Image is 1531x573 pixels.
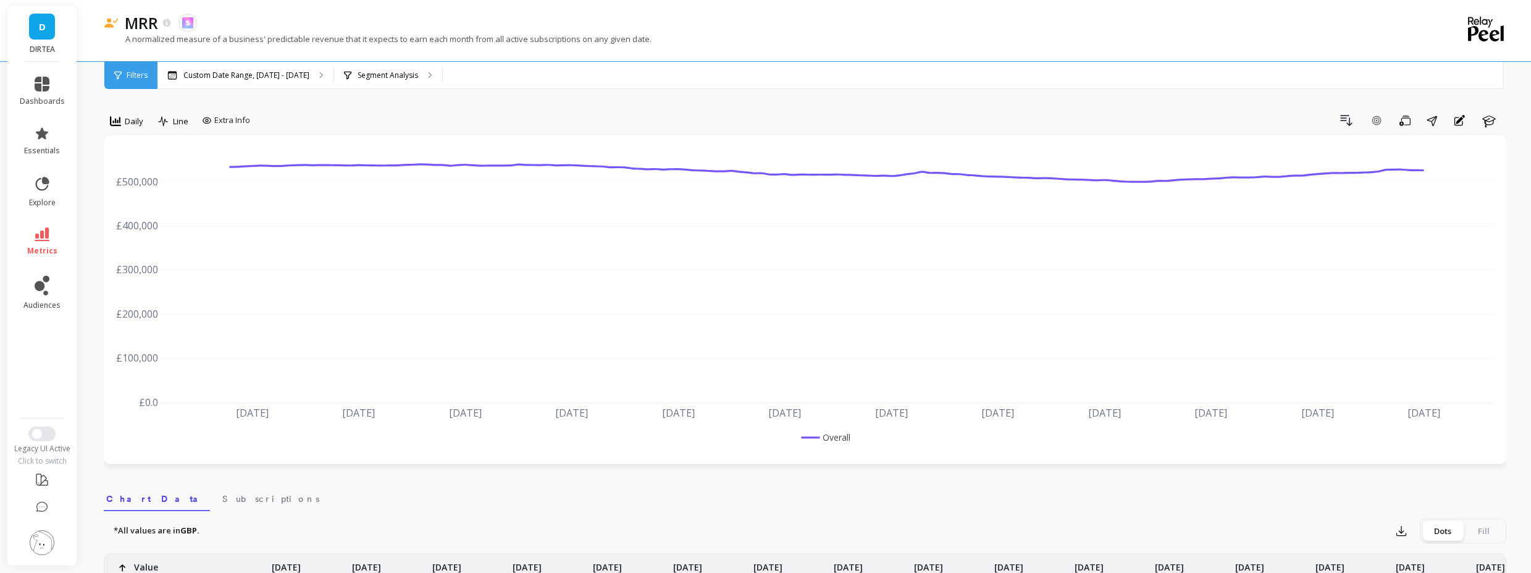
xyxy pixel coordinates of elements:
p: DIRTEA [20,45,65,54]
span: explore [29,198,56,208]
div: Fill [1463,521,1504,541]
span: Subscriptions [222,493,319,505]
p: MRR [125,12,158,33]
div: Dots [1422,521,1463,541]
img: api.skio.svg [182,17,193,28]
img: header icon [104,18,119,28]
span: Extra Info [214,114,250,127]
button: Switch to New UI [28,427,56,441]
span: D [39,20,46,34]
p: *All values are in [114,525,199,537]
img: profile picture [30,530,54,555]
p: Custom Date Range, [DATE] - [DATE] [183,70,309,80]
span: Chart Data [106,493,208,505]
p: A normalized measure of a business' predictable revenue that it expects to earn each month from a... [104,33,652,45]
p: Segment Analysis [358,70,418,80]
span: Line [173,116,188,127]
div: Legacy UI Active [7,444,77,454]
nav: Tabs [104,483,1506,511]
span: metrics [27,246,57,256]
span: Daily [125,116,143,127]
div: Click to switch [7,456,77,466]
span: audiences [23,300,61,310]
strong: GBP. [180,525,199,536]
span: essentials [24,146,60,156]
span: Filters [127,70,148,80]
span: dashboards [20,96,65,106]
